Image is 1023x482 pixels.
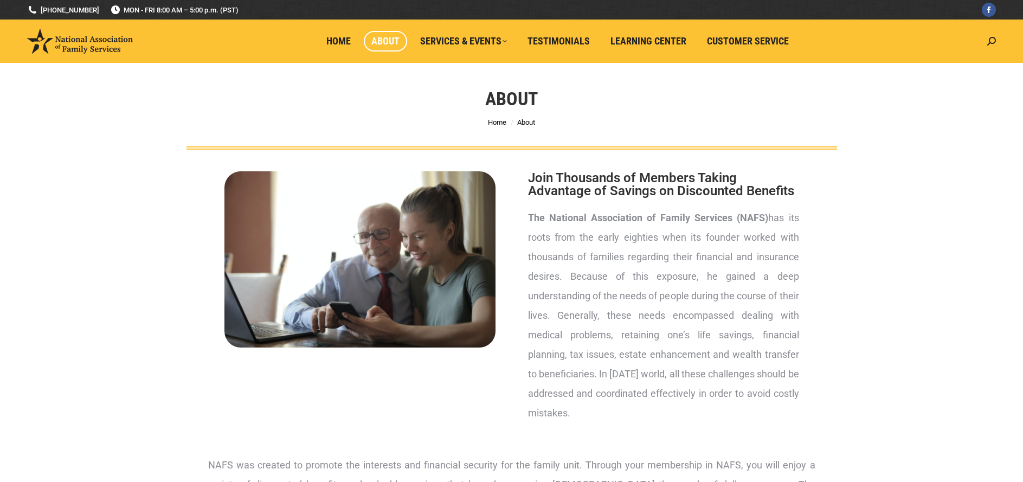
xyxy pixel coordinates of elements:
a: Home [488,118,506,126]
a: Facebook page opens in new window [982,3,996,17]
img: National Association of Family Services [27,29,133,54]
a: About [364,31,407,52]
span: Testimonials [527,35,590,47]
h2: Join Thousands of Members Taking Advantage of Savings on Discounted Benefits [528,171,799,197]
span: Services & Events [420,35,507,47]
a: Learning Center [603,31,694,52]
a: Home [319,31,358,52]
a: [PHONE_NUMBER] [27,5,99,15]
span: About [371,35,400,47]
a: Customer Service [699,31,796,52]
img: About National Association of Family Services [224,171,496,348]
span: Home [326,35,351,47]
a: Testimonials [520,31,597,52]
span: Learning Center [610,35,686,47]
p: has its roots from the early eighties when its founder worked with thousands of families regardin... [528,208,799,423]
span: Customer Service [707,35,789,47]
h1: About [485,87,538,111]
span: About [517,118,535,126]
strong: The National Association of Family Services (NAFS) [528,212,769,223]
span: MON - FRI 8:00 AM – 5:00 p.m. (PST) [110,5,239,15]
